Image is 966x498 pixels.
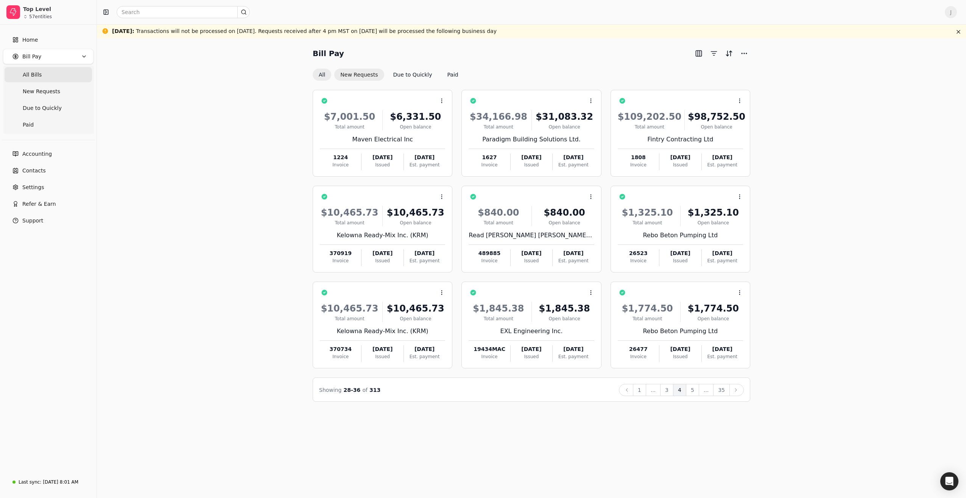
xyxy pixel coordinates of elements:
[404,353,445,360] div: Est. payment
[5,67,92,82] a: All Bills
[361,257,403,264] div: Issued
[659,353,701,360] div: Issued
[22,53,41,61] span: Bill Pay
[23,88,60,96] span: New Requests
[511,345,552,353] div: [DATE]
[361,161,403,168] div: Issued
[320,153,361,161] div: 1224
[618,153,659,161] div: 1808
[940,472,958,490] div: Open Intercom Messenger
[404,257,445,264] div: Est. payment
[3,180,93,195] a: Settings
[23,121,34,129] span: Paid
[659,153,701,161] div: [DATE]
[320,135,445,144] div: Maven Electrical Inc
[22,36,38,44] span: Home
[511,161,552,168] div: Issued
[22,183,44,191] span: Settings
[646,384,661,396] button: ...
[659,345,701,353] div: [DATE]
[23,71,42,79] span: All Bills
[535,219,594,226] div: Open balance
[699,384,714,396] button: ...
[361,345,403,353] div: [DATE]
[3,146,93,161] a: Accounting
[618,231,743,240] div: Rebo Beton Pumping Ltd
[511,353,552,360] div: Issued
[22,150,52,158] span: Accounting
[702,249,743,257] div: [DATE]
[5,100,92,116] a: Due to Quickly
[386,315,445,322] div: Open balance
[344,387,361,393] span: 28 - 36
[361,353,403,360] div: Issued
[659,161,701,168] div: Issued
[511,249,552,257] div: [DATE]
[618,161,659,168] div: Invoice
[29,14,52,19] div: 57 entities
[441,69,464,81] button: Paid
[362,387,368,393] span: of
[313,69,331,81] button: All
[361,153,403,161] div: [DATE]
[618,302,677,315] div: $1,774.50
[5,117,92,132] a: Paid
[320,302,379,315] div: $10,465.73
[3,213,93,228] button: Support
[320,231,445,240] div: Kelowna Ready-Mix Inc. (KRM)
[702,345,743,353] div: [DATE]
[23,5,90,13] div: Top Level
[112,28,134,34] span: [DATE] :
[320,315,379,322] div: Total amount
[688,124,745,130] div: Open balance
[386,302,445,315] div: $10,465.73
[386,110,445,124] div: $6,331.50
[404,161,445,168] div: Est. payment
[387,69,438,81] button: Due to Quickly
[684,315,743,322] div: Open balance
[469,110,528,124] div: $34,166.98
[618,249,659,257] div: 26523
[5,84,92,99] a: New Requests
[3,163,93,178] a: Contacts
[738,47,750,60] button: More
[313,47,344,60] h2: Bill Pay
[469,153,510,161] div: 1627
[618,345,659,353] div: 26477
[535,206,594,219] div: $840.00
[659,249,701,257] div: [DATE]
[723,47,735,60] button: Sort
[3,32,93,47] a: Home
[511,153,552,161] div: [DATE]
[686,384,699,396] button: 5
[633,384,646,396] button: 1
[320,161,361,168] div: Invoice
[535,110,594,124] div: $31,083.32
[553,153,594,161] div: [DATE]
[469,315,528,322] div: Total amount
[713,384,730,396] button: 35
[618,219,677,226] div: Total amount
[684,206,743,219] div: $1,325.10
[469,302,528,315] div: $1,845.38
[404,345,445,353] div: [DATE]
[618,257,659,264] div: Invoice
[618,327,743,336] div: Rebo Beton Pumping Ltd
[469,353,510,360] div: Invoice
[3,49,93,64] button: Bill Pay
[469,257,510,264] div: Invoice
[535,124,594,130] div: Open balance
[702,257,743,264] div: Est. payment
[659,257,701,264] div: Issued
[469,345,510,353] div: 19434MAC
[19,479,41,485] div: Last sync:
[404,249,445,257] div: [DATE]
[469,124,528,130] div: Total amount
[320,206,379,219] div: $10,465.73
[618,353,659,360] div: Invoice
[112,27,497,35] div: Transactions will not be processed on [DATE]. Requests received after 4 pm MST on [DATE] will be ...
[618,315,677,322] div: Total amount
[320,110,379,124] div: $7,001.50
[660,384,673,396] button: 3
[673,384,686,396] button: 4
